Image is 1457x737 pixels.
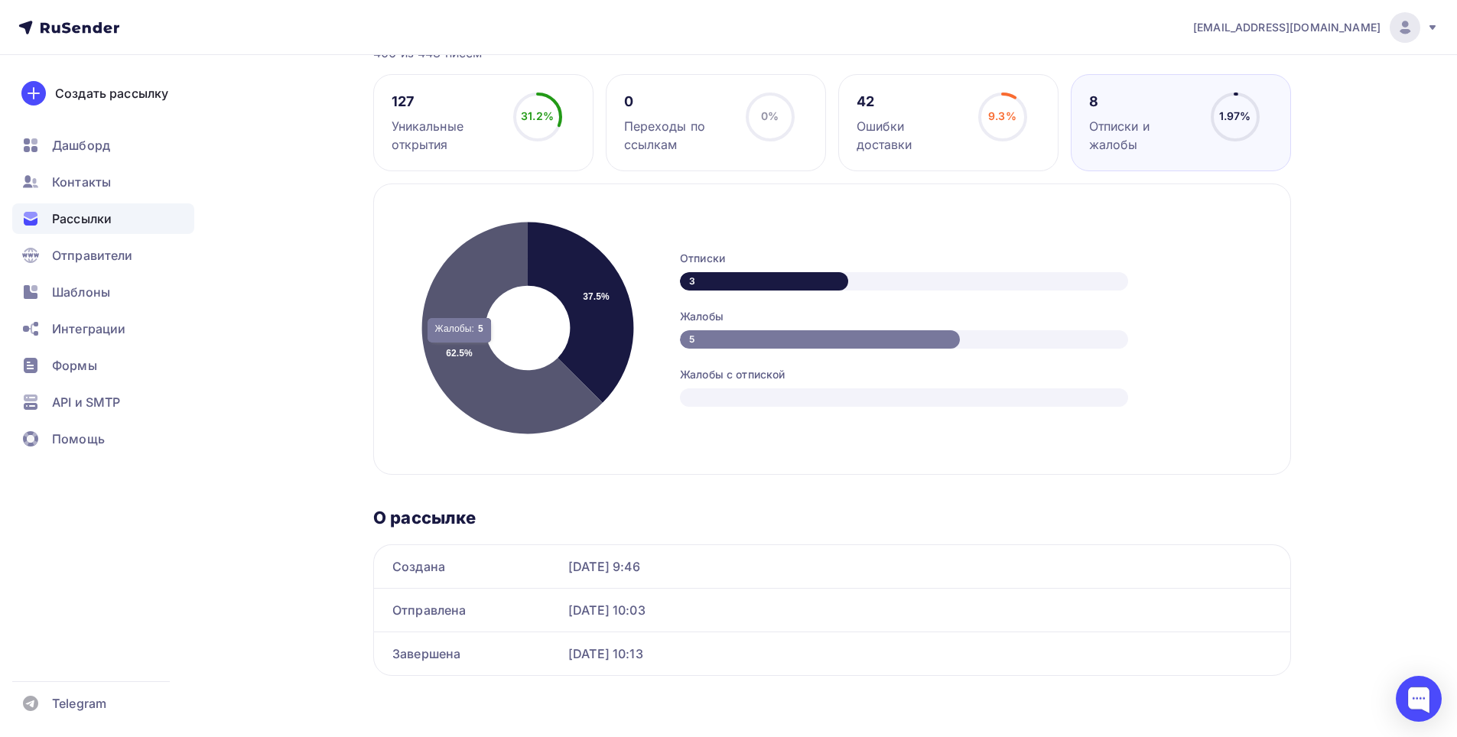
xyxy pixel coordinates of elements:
a: Дашборд [12,130,194,161]
div: Отписки и жалобы [1089,117,1197,154]
div: 3 [680,272,848,291]
div: 127 [392,93,499,111]
div: Завершена [392,644,556,663]
span: Рассылки [52,209,112,228]
div: Создать рассылку [55,84,168,102]
span: Контакты [52,173,111,191]
span: Отправители [52,246,133,265]
a: Рассылки [12,203,194,234]
div: [DATE] 10:03 [568,601,1272,619]
span: Telegram [52,694,106,713]
div: 5 [680,330,960,349]
div: Ошибки доставки [857,117,964,154]
div: [DATE] 9:46 [568,557,1272,576]
a: [EMAIL_ADDRESS][DOMAIN_NAME] [1193,12,1439,43]
div: 0 [624,93,732,111]
div: Уникальные открытия [392,117,499,154]
div: Отправлена [392,601,556,619]
span: 9.3% [988,109,1016,122]
a: Формы [12,350,194,381]
div: 42 [857,93,964,111]
span: [EMAIL_ADDRESS][DOMAIN_NAME] [1193,20,1381,35]
div: Жалобы с отпиской [680,367,1260,382]
h3: О рассылке [373,507,1291,528]
div: Отписки [680,251,1260,266]
span: Помощь [52,430,105,448]
span: Интеграции [52,320,125,338]
div: Переходы по ссылкам [624,117,732,154]
a: Отправители [12,240,194,271]
div: [DATE] 10:13 [568,644,1272,663]
span: Дашборд [52,136,110,154]
span: Шаблоны [52,283,110,301]
div: 8 [1089,93,1197,111]
a: Контакты [12,167,194,197]
a: Шаблоны [12,277,194,307]
span: Формы [52,356,97,375]
span: 31.2% [521,109,554,122]
span: API и SMTP [52,393,120,411]
span: 1.97% [1219,109,1251,122]
div: Жалобы [680,309,1260,324]
span: 0% [761,109,779,122]
div: Создана [392,557,556,576]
